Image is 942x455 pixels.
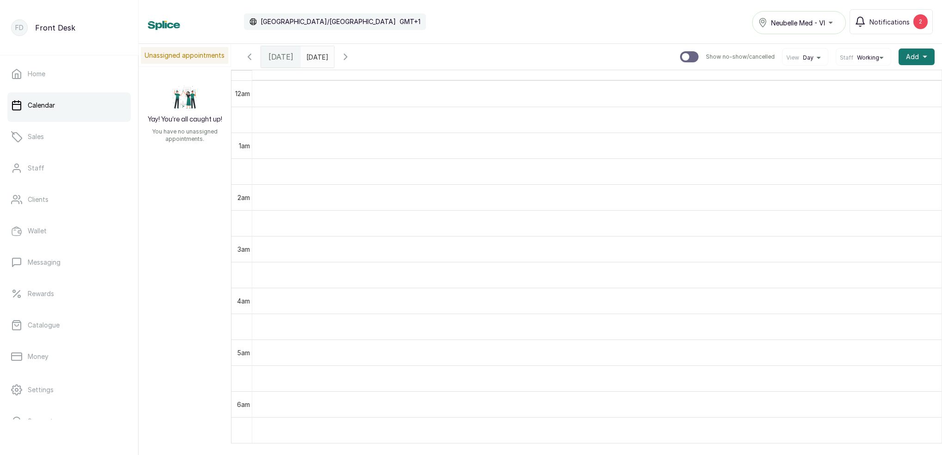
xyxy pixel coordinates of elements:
p: Unassigned appointments [141,47,228,64]
div: 3am [236,244,252,254]
p: Staff [28,164,44,173]
button: Add [899,49,935,65]
span: Add [906,52,919,61]
div: 12am [233,89,252,98]
p: Show no-show/cancelled [706,53,775,61]
div: 6am [235,400,252,409]
p: Sales [28,132,44,141]
button: ViewDay [786,54,824,61]
p: GMT+1 [400,17,420,26]
h2: Yay! You’re all caught up! [148,115,222,124]
p: Clients [28,195,49,204]
p: Front Desk [35,22,75,33]
p: Settings [28,385,54,394]
a: Settings [7,377,131,403]
a: Catalogue [7,312,131,338]
div: 5am [235,348,252,358]
p: Catalogue [28,321,60,330]
a: Messaging [7,249,131,275]
a: Home [7,61,131,87]
p: FD [15,23,24,32]
a: Money [7,344,131,370]
p: [GEOGRAPHIC_DATA]/[GEOGRAPHIC_DATA] [261,17,396,26]
p: You have no unassigned appointments. [144,128,225,143]
a: Support [7,408,131,434]
p: Wallet [28,226,47,236]
button: StaffWorking [840,54,887,61]
a: Wallet [7,218,131,244]
p: Rewards [28,289,54,298]
div: [DATE] [261,46,301,67]
p: Support [28,417,53,426]
span: Notifications [869,17,910,27]
p: Money [28,352,49,361]
span: View [786,54,799,61]
div: 1am [237,141,252,151]
div: 2am [236,193,252,202]
span: Neubelle Med - VI [771,18,825,28]
p: Home [28,69,45,79]
button: Notifications2 [850,9,933,34]
div: 2 [913,14,928,29]
div: 4am [235,296,252,306]
span: Staff [840,54,853,61]
span: Working [857,54,879,61]
button: Neubelle Med - VI [752,11,846,34]
span: Day [803,54,814,61]
span: [DATE] [268,51,293,62]
a: Sales [7,124,131,150]
a: Clients [7,187,131,212]
p: Messaging [28,258,61,267]
a: Staff [7,155,131,181]
a: Rewards [7,281,131,307]
a: Calendar [7,92,131,118]
p: Calendar [28,101,55,110]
